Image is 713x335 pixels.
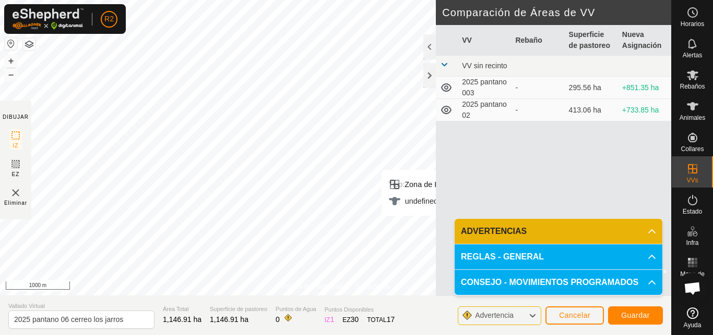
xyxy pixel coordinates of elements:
h2: Comparación de Áreas de VV [442,6,671,19]
button: – [5,68,17,81]
td: 295.56 ha [565,77,618,99]
span: Vallado Virtual [8,302,155,311]
div: Zona de Inclusión [388,178,464,191]
span: Cancelar [559,311,590,319]
img: Logo Gallagher [13,8,84,30]
span: EZ [12,170,20,178]
span: Infra [686,240,698,246]
button: Restablecer Mapa [5,38,17,50]
span: Ayuda [684,322,702,328]
span: Guardar [621,311,650,319]
div: EZ [342,314,359,325]
span: R2 [104,14,114,24]
button: Capas del Mapa [23,38,35,51]
th: Superficie de pastoreo [565,25,618,56]
span: Rebaños [680,83,705,90]
img: VV [9,187,22,199]
p-accordion-header: CONSEJO - MOVIMIENTOS PROGRAMADOS [455,270,662,295]
th: Nueva Asignación [618,25,671,56]
span: Alertas [683,52,702,58]
span: CONSEJO - MOVIMIENTOS PROGRAMADOS [461,276,638,289]
span: Collares [681,146,704,152]
div: IZ [325,314,334,325]
th: Rebaño [511,25,564,56]
div: DIBUJAR [3,113,29,121]
span: IZ [13,142,19,150]
td: 2025 pantano 003 [458,77,511,99]
button: Guardar [608,306,663,325]
th: VV [458,25,511,56]
td: +733.85 ha [618,99,671,121]
div: - [515,105,560,116]
div: - [515,82,560,93]
span: Advertencia [475,311,514,319]
span: Superficie de pastoreo [210,305,267,314]
td: +851.35 ha [618,77,671,99]
span: VVs [686,177,698,183]
button: Cancelar [545,306,604,325]
a: Política de Privacidad [282,282,342,291]
span: 0 [276,315,280,324]
a: Ayuda [672,303,713,332]
span: Horarios [681,21,704,27]
span: Mapa de Calor [674,271,710,283]
span: ADVERTENCIAS [461,225,527,238]
p-accordion-header: REGLAS - GENERAL [455,244,662,269]
span: Área Total [163,305,201,314]
a: Contáctenos [354,282,389,291]
td: 2025 pantano 02 [458,99,511,121]
span: VV sin recinto [462,61,507,70]
button: + [5,55,17,67]
span: REGLAS - GENERAL [461,251,544,263]
span: 1,146.91 ha [210,315,248,324]
span: Puntos de Agua [276,305,316,314]
span: 1 [330,315,334,324]
div: Chat abierto [677,272,708,304]
span: Animales [680,115,705,121]
span: Puntos Disponibles [325,305,395,314]
span: Estado [683,208,702,215]
span: Eliminar [4,199,27,207]
div: undefined Animal [388,195,464,207]
span: 1,146.91 ha [163,315,201,324]
p-accordion-header: ADVERTENCIAS [455,219,662,244]
span: 30 [351,315,359,324]
td: 413.06 ha [565,99,618,121]
span: 17 [387,315,395,324]
div: TOTAL [367,314,395,325]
